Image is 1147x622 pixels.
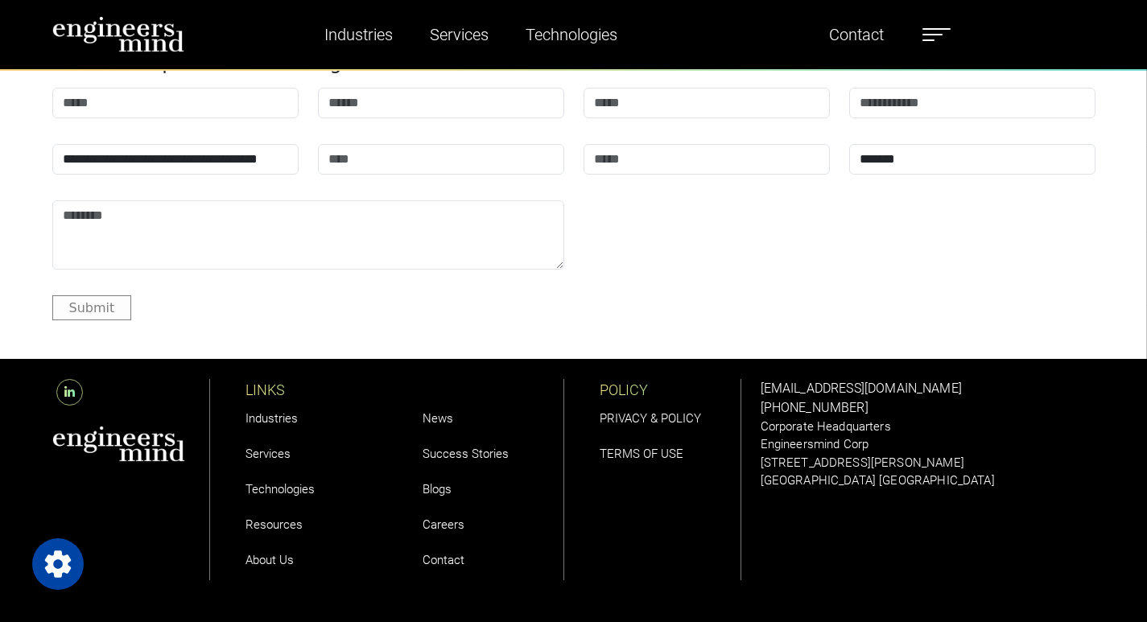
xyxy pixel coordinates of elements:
[52,295,132,320] button: Submit
[52,385,87,400] a: LinkedIn
[519,16,624,53] a: Technologies
[600,447,683,461] a: TERMS OF USE
[600,379,741,401] p: POLICY
[761,400,869,415] a: [PHONE_NUMBER]
[423,411,453,426] a: News
[584,200,828,263] iframe: reCAPTCHA
[761,435,1095,454] p: Engineersmind Corp
[823,16,890,53] a: Contact
[423,447,509,461] a: Success Stories
[318,16,399,53] a: Industries
[761,381,962,396] a: [EMAIL_ADDRESS][DOMAIN_NAME]
[245,517,303,532] a: Resources
[245,447,291,461] a: Services
[245,553,294,567] a: About Us
[245,411,298,426] a: Industries
[52,426,186,462] img: aws
[423,517,464,532] a: Careers
[600,411,701,426] a: PRIVACY & POLICY
[423,482,452,496] a: Blogs
[423,16,495,53] a: Services
[761,418,1095,436] p: Corporate Headquarters
[245,482,315,496] a: Technologies
[761,472,1095,490] p: [GEOGRAPHIC_DATA] [GEOGRAPHIC_DATA]
[52,16,185,52] img: logo
[423,553,464,567] a: Contact
[245,379,387,401] p: LINKS
[761,454,1095,472] p: [STREET_ADDRESS][PERSON_NAME]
